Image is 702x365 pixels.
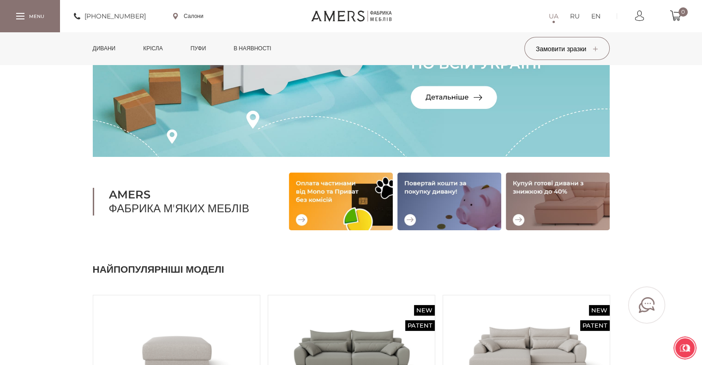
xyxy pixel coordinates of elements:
a: в наявності [227,32,278,65]
a: EN [591,11,600,22]
span: Замовити зразки [536,45,598,53]
h2: Найпопулярніші моделі [93,263,610,276]
a: Пуфи [184,32,213,65]
b: AMERS [109,188,266,202]
a: UA [549,11,558,22]
span: New [414,305,435,316]
span: 0 [678,7,688,17]
button: Замовити зразки [524,37,610,60]
a: Салони [173,12,204,20]
img: Повертай кошти за покупку дивану [397,173,501,230]
span: Patent [405,320,435,331]
a: [PHONE_NUMBER] [74,11,146,22]
a: RU [570,11,580,22]
a: Дивани [86,32,123,65]
a: Крісла [136,32,169,65]
span: Patent [580,320,610,331]
img: Оплата частинами від Mono та Приват без комісій [289,173,393,230]
span: New [589,305,610,316]
img: Купуй готові дивани зі знижкою до 40% [506,173,610,230]
h1: Фабрика м'яких меблів [93,188,266,215]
